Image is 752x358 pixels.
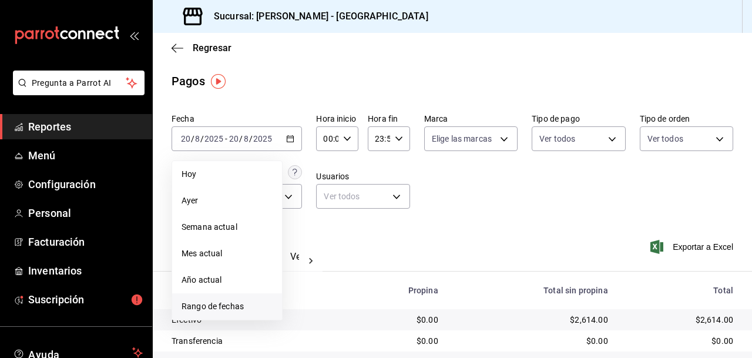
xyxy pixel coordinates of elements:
input: -- [194,134,200,143]
button: Pregunta a Parrot AI [13,71,145,95]
div: Transferencia [172,335,338,347]
button: Exportar a Excel [653,240,733,254]
span: Configuración [28,176,143,192]
span: Reportes [28,119,143,135]
img: Tooltip marker [211,74,226,89]
span: Ver todos [539,133,575,145]
input: ---- [253,134,273,143]
span: Menú [28,148,143,163]
span: Año actual [182,274,273,286]
span: Regresar [193,42,231,53]
span: Semana actual [182,221,273,233]
span: / [239,134,243,143]
span: Rango de fechas [182,300,273,313]
div: $0.00 [457,335,608,347]
span: Hoy [182,168,273,180]
span: Ayer [182,195,273,207]
label: Hora fin [368,115,410,123]
div: Total [627,286,733,295]
div: $2,614.00 [457,314,608,326]
label: Tipo de orden [640,115,733,123]
span: - [225,134,227,143]
input: -- [243,134,249,143]
span: Facturación [28,234,143,250]
div: $0.00 [627,335,733,347]
button: open_drawer_menu [129,31,139,40]
label: Tipo de pago [532,115,625,123]
label: Hora inicio [316,115,358,123]
span: Personal [28,205,143,221]
span: Pregunta a Parrot AI [32,77,126,89]
input: -- [229,134,239,143]
span: Ver todos [647,133,683,145]
label: Marca [424,115,518,123]
input: ---- [204,134,224,143]
div: Total sin propina [457,286,608,295]
label: Usuarios [316,172,409,180]
span: / [200,134,204,143]
div: $2,614.00 [627,314,733,326]
span: Inventarios [28,263,143,279]
a: Pregunta a Parrot AI [8,85,145,98]
div: Propina [357,286,438,295]
span: Suscripción [28,292,143,307]
input: -- [180,134,191,143]
button: Regresar [172,42,231,53]
span: Elige las marcas [432,133,492,145]
h3: Sucursal: [PERSON_NAME] - [GEOGRAPHIC_DATA] [204,9,428,24]
div: Ver todos [316,184,409,209]
span: / [191,134,194,143]
span: / [249,134,253,143]
div: $0.00 [357,314,438,326]
span: Mes actual [182,247,273,260]
div: $0.00 [357,335,438,347]
div: Pagos [172,72,205,90]
button: Ver pagos [290,251,334,271]
label: Fecha [172,115,302,123]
